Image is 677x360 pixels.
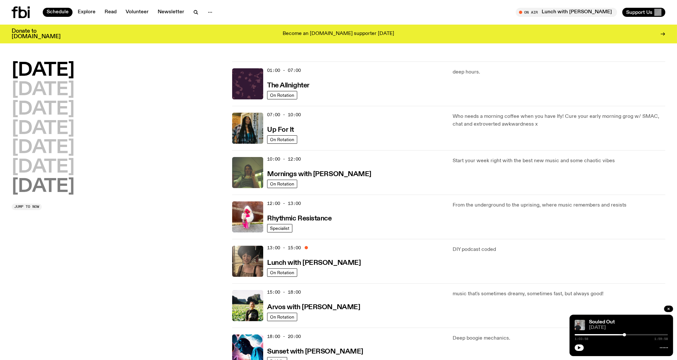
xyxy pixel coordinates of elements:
a: Volunteer [122,8,152,17]
span: Jump to now [14,205,39,208]
button: [DATE] [12,100,74,118]
p: From the underground to the uprising, where music remembers and resists [453,201,665,209]
a: The Allnighter [267,81,310,89]
a: Read [101,8,120,17]
a: Up For It [267,125,294,133]
a: Schedule [43,8,73,17]
span: 13:00 - 15:00 [267,245,301,251]
a: On Rotation [267,313,297,321]
span: 15:00 - 18:00 [267,289,301,295]
h3: Rhythmic Resistance [267,215,332,222]
span: Support Us [626,9,652,15]
h3: Up For It [267,127,294,133]
a: On Rotation [267,180,297,188]
button: Support Us [622,8,665,17]
img: Jim Kretschmer in a really cute outfit with cute braids, standing on a train holding up a peace s... [232,157,263,188]
h3: Lunch with [PERSON_NAME] [267,260,361,266]
span: On Rotation [270,137,294,142]
p: Deep boogie mechanics. [453,334,665,342]
h3: Arvos with [PERSON_NAME] [267,304,360,311]
button: [DATE] [12,178,74,196]
span: [DATE] [589,325,668,330]
a: Explore [74,8,99,17]
span: On Rotation [270,93,294,97]
h3: The Allnighter [267,82,310,89]
button: On AirLunch with [PERSON_NAME] [516,8,617,17]
span: 07:00 - 10:00 [267,112,301,118]
h3: Donate to [DOMAIN_NAME] [12,28,61,39]
span: 12:00 - 13:00 [267,200,301,207]
a: Mornings with [PERSON_NAME] [267,170,371,178]
a: Souled Out [589,320,615,325]
a: Specialist [267,224,292,232]
button: [DATE] [12,139,74,157]
button: [DATE] [12,81,74,99]
a: On Rotation [267,135,297,144]
a: Arvos with [PERSON_NAME] [267,303,360,311]
span: 10:00 - 12:00 [267,156,301,162]
img: Bri is smiling and wearing a black t-shirt. She is standing in front of a lush, green field. Ther... [232,290,263,321]
span: Tune in live [523,10,614,15]
span: 1:03:58 [575,337,588,341]
img: Stephen looks directly at the camera, wearing a black tee, black sunglasses and headphones around... [575,320,585,330]
button: [DATE] [12,62,74,80]
a: Sunset with [PERSON_NAME] [267,347,363,355]
a: Rhythmic Resistance [267,214,332,222]
button: [DATE] [12,158,74,176]
a: On Rotation [267,91,297,99]
span: 1:59:58 [654,337,668,341]
button: [DATE] [12,120,74,138]
h3: Sunset with [PERSON_NAME] [267,348,363,355]
img: Attu crouches on gravel in front of a brown wall. They are wearing a white fur coat with a hood, ... [232,201,263,232]
span: On Rotation [270,181,294,186]
img: Ify - a Brown Skin girl with black braided twists, looking up to the side with her tongue stickin... [232,113,263,144]
p: Start your week right with the best new music and some chaotic vibes [453,157,665,165]
p: deep hours. [453,68,665,76]
span: 01:00 - 07:00 [267,67,301,73]
a: On Rotation [267,268,297,277]
span: On Rotation [270,270,294,275]
a: Lunch with [PERSON_NAME] [267,258,361,266]
h3: Mornings with [PERSON_NAME] [267,171,371,178]
span: 18:00 - 20:00 [267,333,301,340]
p: Become an [DOMAIN_NAME] supporter [DATE] [283,31,394,37]
p: DIY podcast coded [453,246,665,253]
button: Jump to now [12,204,42,210]
span: Specialist [270,226,289,231]
span: On Rotation [270,314,294,319]
a: Newsletter [154,8,188,17]
p: music that's sometimes dreamy, sometimes fast, but always good! [453,290,665,298]
p: Who needs a morning coffee when you have Ify! Cure your early morning grog w/ SMAC, chat and extr... [453,113,665,128]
